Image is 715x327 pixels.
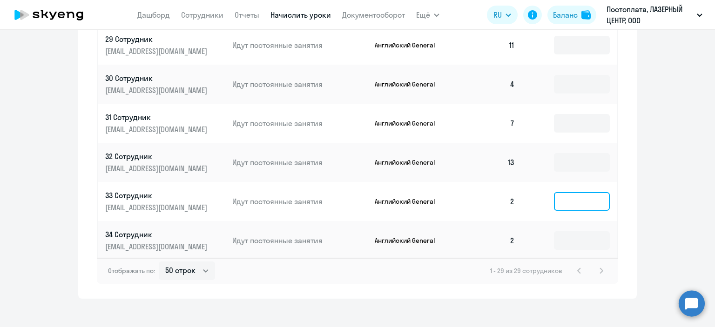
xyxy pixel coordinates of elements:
td: 11 [457,26,522,65]
button: Балансbalance [547,6,596,24]
span: RU [493,9,502,20]
p: Английский General [375,236,445,245]
td: 4 [457,65,522,104]
a: 30 Сотрудник[EMAIL_ADDRESS][DOMAIN_NAME] [105,73,225,95]
a: 34 Сотрудник[EMAIL_ADDRESS][DOMAIN_NAME] [105,229,225,252]
p: Постоплата, ЛАЗЕРНЫЙ ЦЕНТР, ООО [607,4,693,26]
button: Постоплата, ЛАЗЕРНЫЙ ЦЕНТР, ООО [602,4,707,26]
p: Английский General [375,41,445,49]
p: [EMAIL_ADDRESS][DOMAIN_NAME] [105,163,209,174]
p: [EMAIL_ADDRESS][DOMAIN_NAME] [105,241,209,252]
a: 29 Сотрудник[EMAIL_ADDRESS][DOMAIN_NAME] [105,34,225,56]
p: Идут постоянные занятия [232,79,367,89]
p: 33 Сотрудник [105,190,209,200]
a: Дашборд [137,10,170,20]
p: Идут постоянные занятия [232,235,367,246]
p: [EMAIL_ADDRESS][DOMAIN_NAME] [105,46,209,56]
a: Сотрудники [181,10,223,20]
button: RU [487,6,518,24]
p: Идут постоянные занятия [232,40,367,50]
p: Английский General [375,80,445,88]
td: 2 [457,221,522,260]
a: Начислить уроки [270,10,331,20]
p: 29 Сотрудник [105,34,209,44]
p: Идут постоянные занятия [232,157,367,167]
p: Английский General [375,158,445,167]
p: 30 Сотрудник [105,73,209,83]
p: [EMAIL_ADDRESS][DOMAIN_NAME] [105,124,209,134]
td: 2 [457,182,522,221]
a: 33 Сотрудник[EMAIL_ADDRESS][DOMAIN_NAME] [105,190,225,213]
a: Отчеты [235,10,259,20]
p: Идут постоянные занятия [232,196,367,207]
p: Идут постоянные занятия [232,118,367,128]
div: Баланс [553,9,578,20]
img: balance [581,10,591,20]
button: Ещё [416,6,439,24]
td: 7 [457,104,522,143]
a: 32 Сотрудник[EMAIL_ADDRESS][DOMAIN_NAME] [105,151,225,174]
p: 32 Сотрудник [105,151,209,161]
p: [EMAIL_ADDRESS][DOMAIN_NAME] [105,85,209,95]
p: 31 Сотрудник [105,112,209,122]
p: Английский General [375,197,445,206]
td: 13 [457,143,522,182]
p: 34 Сотрудник [105,229,209,240]
span: Отображать по: [108,267,155,275]
span: Ещё [416,9,430,20]
span: 1 - 29 из 29 сотрудников [490,267,562,275]
p: Английский General [375,119,445,127]
a: Документооборот [342,10,405,20]
p: [EMAIL_ADDRESS][DOMAIN_NAME] [105,202,209,213]
a: 31 Сотрудник[EMAIL_ADDRESS][DOMAIN_NAME] [105,112,225,134]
